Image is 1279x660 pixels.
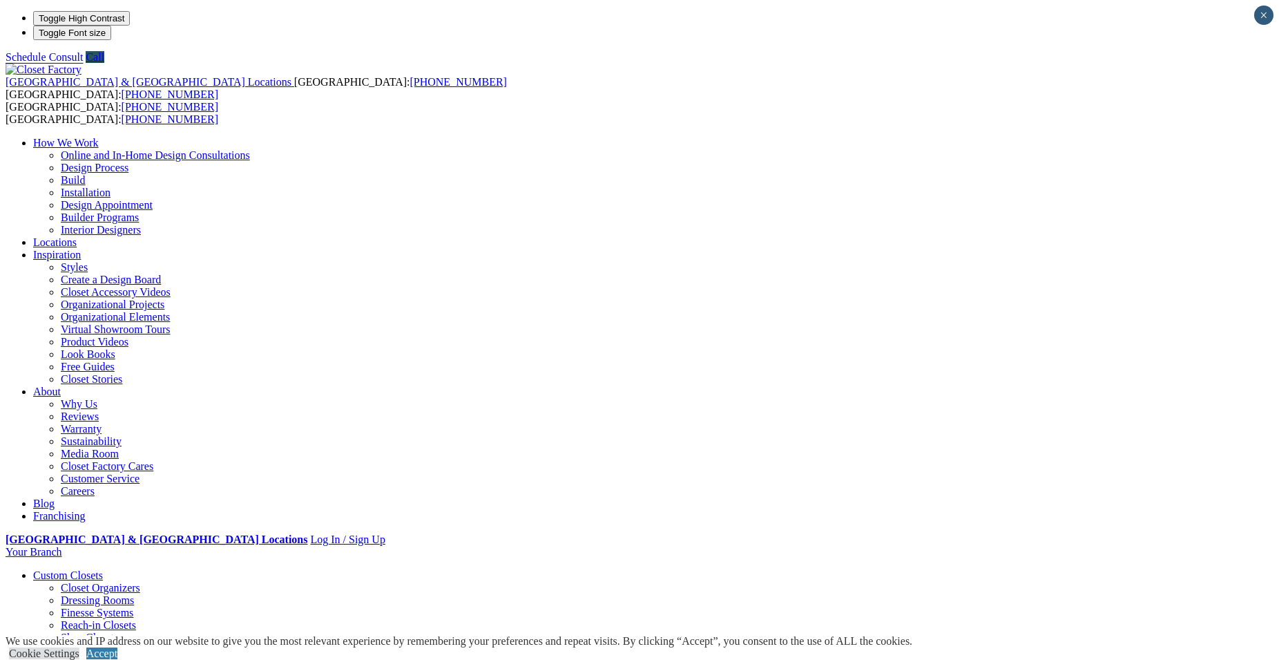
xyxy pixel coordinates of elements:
a: Closet Factory Cares [61,460,153,472]
a: Finesse Systems [61,607,133,619]
a: Customer Service [61,473,140,484]
span: [GEOGRAPHIC_DATA]: [GEOGRAPHIC_DATA]: [6,76,507,100]
a: Accept [86,648,117,659]
a: Build [61,174,86,186]
a: [PHONE_NUMBER] [122,113,218,125]
button: Toggle Font size [33,26,111,40]
a: Create a Design Board [61,274,161,285]
a: Virtual Showroom Tours [61,323,171,335]
a: How We Work [33,137,99,149]
a: Warranty [61,423,102,435]
a: [PHONE_NUMBER] [122,88,218,100]
a: Design Process [61,162,128,173]
a: Installation [61,187,110,198]
a: Online and In-Home Design Consultations [61,149,250,161]
button: Close [1254,6,1273,25]
a: [PHONE_NUMBER] [410,76,506,88]
a: Builder Programs [61,211,139,223]
a: Shoe Closets [61,632,118,643]
span: [GEOGRAPHIC_DATA] & [GEOGRAPHIC_DATA] Locations [6,76,291,88]
span: [GEOGRAPHIC_DATA]: [GEOGRAPHIC_DATA]: [6,101,218,125]
a: Organizational Elements [61,311,170,323]
button: Toggle High Contrast [33,11,130,26]
a: Franchising [33,510,86,522]
a: Log In / Sign Up [310,534,385,545]
a: Media Room [61,448,119,460]
a: Careers [61,485,95,497]
span: Toggle High Contrast [39,13,124,23]
a: About [33,386,61,397]
a: Organizational Projects [61,299,164,310]
a: Schedule Consult [6,51,83,63]
a: Closet Organizers [61,582,140,594]
a: Call [86,51,104,63]
a: [GEOGRAPHIC_DATA] & [GEOGRAPHIC_DATA] Locations [6,534,307,545]
a: Styles [61,261,88,273]
span: Toggle Font size [39,28,106,38]
a: Why Us [61,398,97,410]
a: Reach-in Closets [61,619,136,631]
a: Interior Designers [61,224,141,236]
a: Locations [33,236,77,248]
a: Reviews [61,411,99,422]
a: Free Guides [61,361,115,373]
img: Closet Factory [6,64,81,76]
a: Closet Accessory Videos [61,286,171,298]
a: Inspiration [33,249,81,261]
a: Your Branch [6,546,61,558]
a: Sustainability [61,435,122,447]
a: Look Books [61,348,115,360]
a: Blog [33,498,55,509]
a: Dressing Rooms [61,594,134,606]
a: Closet Stories [61,373,122,385]
a: Design Appointment [61,199,153,211]
a: Cookie Settings [9,648,79,659]
a: [PHONE_NUMBER] [122,101,218,113]
a: Product Videos [61,336,128,348]
div: We use cookies and IP address on our website to give you the most relevant experience by remember... [6,635,912,648]
a: [GEOGRAPHIC_DATA] & [GEOGRAPHIC_DATA] Locations [6,76,294,88]
a: Custom Closets [33,569,103,581]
